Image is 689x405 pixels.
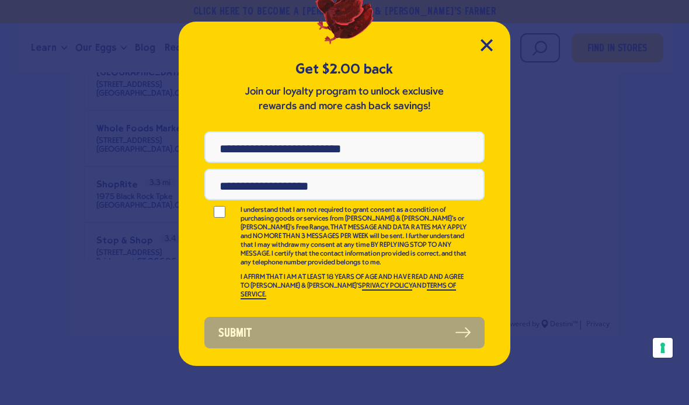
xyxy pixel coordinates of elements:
[653,338,673,358] button: Your consent preferences for tracking technologies
[241,206,468,267] p: I understand that I am not required to grant consent as a condition of purchasing goods or servic...
[241,273,468,299] p: I AFFIRM THAT I AM AT LEAST 18 YEARS OF AGE AND HAVE READ AND AGREE TO [PERSON_NAME] & [PERSON_NA...
[242,85,447,114] p: Join our loyalty program to unlock exclusive rewards and more cash back savings!
[204,317,485,348] button: Submit
[204,60,485,79] h5: Get $2.00 back
[481,39,493,51] button: Close Modal
[241,282,456,299] a: TERMS OF SERVICE.
[204,206,235,218] input: I understand that I am not required to grant consent as a condition of purchasing goods or servic...
[362,282,412,291] a: PRIVACY POLICY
